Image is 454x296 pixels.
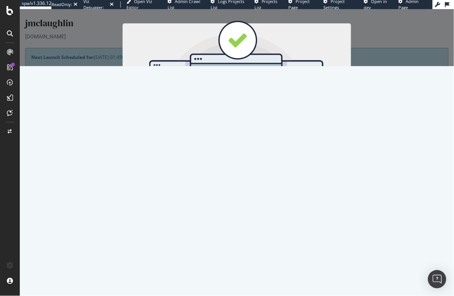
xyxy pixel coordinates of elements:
[428,270,446,288] div: Open Intercom Messenger
[103,11,331,88] img: You're all set!
[51,2,72,8] div: ReadOnly:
